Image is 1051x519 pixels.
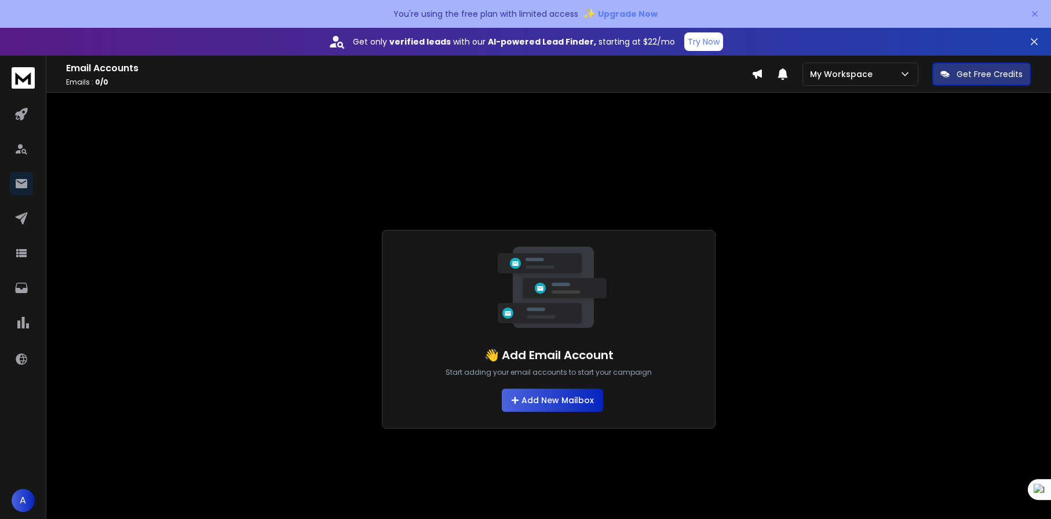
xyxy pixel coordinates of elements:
p: Emails : [66,78,751,87]
span: ✨ [583,6,596,22]
h1: 👋 Add Email Account [484,347,614,363]
img: logo [12,67,35,89]
strong: verified leads [389,36,451,47]
button: ✨Upgrade Now [583,2,658,25]
button: A [12,489,35,512]
button: Get Free Credits [932,63,1031,86]
button: Try Now [684,32,723,51]
strong: AI-powered Lead Finder, [488,36,596,47]
p: You're using the free plan with limited access [393,8,578,20]
h1: Email Accounts [66,61,751,75]
p: Get Free Credits [957,68,1023,80]
span: Upgrade Now [598,8,658,20]
span: 0 / 0 [95,77,108,87]
p: Start adding your email accounts to start your campaign [446,368,652,377]
p: My Workspace [810,68,877,80]
button: Add New Mailbox [502,389,603,412]
p: Get only with our starting at $22/mo [353,36,675,47]
p: Try Now [688,36,720,47]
